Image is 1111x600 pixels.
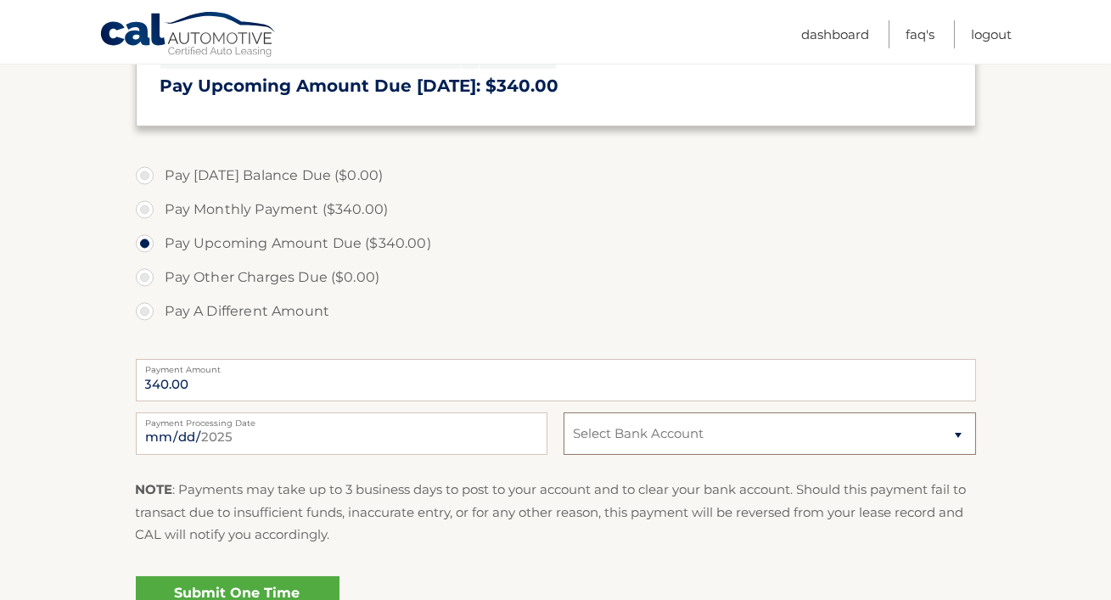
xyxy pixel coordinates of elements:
label: Pay Upcoming Amount Due ($340.00) [136,227,976,261]
label: Payment Amount [136,359,976,373]
a: FAQ's [906,20,934,48]
strong: NOTE [136,481,173,497]
label: Pay A Different Amount [136,294,976,328]
label: Pay Monthly Payment ($340.00) [136,193,976,227]
label: Pay [DATE] Balance Due ($0.00) [136,159,976,193]
a: Logout [971,20,1012,48]
label: Payment Processing Date [136,412,547,426]
label: Pay Other Charges Due ($0.00) [136,261,976,294]
input: Payment Date [136,412,547,455]
p: : Payments may take up to 3 business days to post to your account and to clear your bank account.... [136,479,976,546]
input: Payment Amount [136,359,976,401]
a: Dashboard [801,20,869,48]
a: Cal Automotive [99,11,278,60]
h3: Pay Upcoming Amount Due [DATE]: $340.00 [160,76,951,97]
